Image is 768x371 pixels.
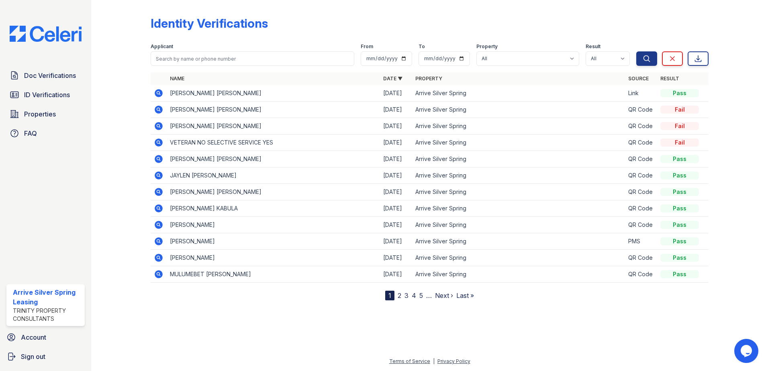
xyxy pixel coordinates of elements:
[628,75,649,82] a: Source
[3,329,88,345] a: Account
[660,122,699,130] div: Fail
[380,250,412,266] td: [DATE]
[24,90,70,100] span: ID Verifications
[625,266,657,283] td: QR Code
[426,291,432,300] span: …
[380,233,412,250] td: [DATE]
[167,233,380,250] td: [PERSON_NAME]
[404,291,409,300] a: 3
[167,151,380,167] td: [PERSON_NAME] [PERSON_NAME]
[412,233,625,250] td: Arrive Silver Spring
[660,155,699,163] div: Pass
[625,135,657,151] td: QR Code
[412,184,625,200] td: Arrive Silver Spring
[660,221,699,229] div: Pass
[660,89,699,97] div: Pass
[167,217,380,233] td: [PERSON_NAME]
[13,307,82,323] div: Trinity Property Consultants
[21,332,46,342] span: Account
[167,167,380,184] td: JAYLEN [PERSON_NAME]
[412,118,625,135] td: Arrive Silver Spring
[6,67,85,84] a: Doc Verifications
[380,118,412,135] td: [DATE]
[6,125,85,141] a: FAQ
[625,184,657,200] td: QR Code
[660,171,699,179] div: Pass
[412,266,625,283] td: Arrive Silver Spring
[24,128,37,138] span: FAQ
[24,71,76,80] span: Doc Verifications
[380,184,412,200] td: [DATE]
[21,352,45,361] span: Sign out
[660,139,699,147] div: Fail
[660,254,699,262] div: Pass
[586,43,601,50] label: Result
[625,102,657,118] td: QR Code
[380,167,412,184] td: [DATE]
[412,217,625,233] td: Arrive Silver Spring
[3,349,88,365] a: Sign out
[412,250,625,266] td: Arrive Silver Spring
[476,43,498,50] label: Property
[380,151,412,167] td: [DATE]
[361,43,373,50] label: From
[385,291,394,300] div: 1
[167,118,380,135] td: [PERSON_NAME] [PERSON_NAME]
[660,204,699,212] div: Pass
[380,217,412,233] td: [DATE]
[625,217,657,233] td: QR Code
[660,106,699,114] div: Fail
[412,291,416,300] a: 4
[380,135,412,151] td: [DATE]
[151,16,268,31] div: Identity Verifications
[380,102,412,118] td: [DATE]
[412,135,625,151] td: Arrive Silver Spring
[456,291,474,300] a: Last »
[419,291,423,300] a: 5
[389,358,430,364] a: Terms of Service
[660,75,679,82] a: Result
[415,75,442,82] a: Property
[412,167,625,184] td: Arrive Silver Spring
[419,43,425,50] label: To
[13,287,82,307] div: Arrive Silver Spring Leasing
[412,151,625,167] td: Arrive Silver Spring
[167,250,380,266] td: [PERSON_NAME]
[625,151,657,167] td: QR Code
[170,75,184,82] a: Name
[412,85,625,102] td: Arrive Silver Spring
[383,75,402,82] a: Date ▼
[167,266,380,283] td: MULUMEBET [PERSON_NAME]
[625,200,657,217] td: QR Code
[734,339,760,363] iframe: chat widget
[660,270,699,278] div: Pass
[167,102,380,118] td: [PERSON_NAME] [PERSON_NAME]
[151,43,173,50] label: Applicant
[412,200,625,217] td: Arrive Silver Spring
[380,266,412,283] td: [DATE]
[433,358,435,364] div: |
[167,85,380,102] td: [PERSON_NAME] [PERSON_NAME]
[660,237,699,245] div: Pass
[167,135,380,151] td: VETERAN NO SELECTIVE SERVICE YES
[660,188,699,196] div: Pass
[6,87,85,103] a: ID Verifications
[437,358,470,364] a: Privacy Policy
[625,167,657,184] td: QR Code
[625,85,657,102] td: Link
[625,233,657,250] td: PMS
[625,250,657,266] td: QR Code
[412,102,625,118] td: Arrive Silver Spring
[6,106,85,122] a: Properties
[625,118,657,135] td: QR Code
[167,184,380,200] td: [PERSON_NAME] [PERSON_NAME]
[3,26,88,42] img: CE_Logo_Blue-a8612792a0a2168367f1c8372b55b34899dd931a85d93a1a3d3e32e68fde9ad4.png
[380,85,412,102] td: [DATE]
[398,291,401,300] a: 2
[380,200,412,217] td: [DATE]
[24,109,56,119] span: Properties
[151,51,354,66] input: Search by name or phone number
[435,291,453,300] a: Next ›
[167,200,380,217] td: [PERSON_NAME] KABULA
